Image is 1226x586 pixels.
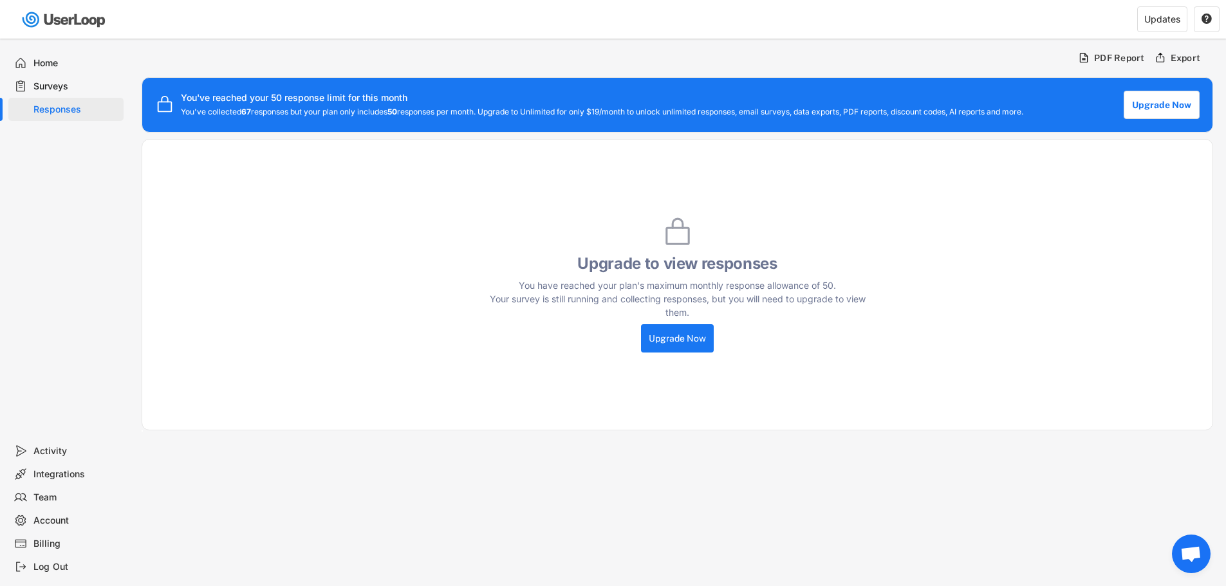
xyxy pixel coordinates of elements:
[485,279,871,319] div: You have reached your plan's maximum monthly response allowance of 50. Your survey is still runni...
[19,6,110,33] img: userloop-logo-01.svg
[33,561,118,573] div: Log Out
[1201,14,1212,25] button: 
[485,254,871,273] h4: Upgrade to view responses
[641,324,714,353] button: Upgrade Now
[1124,91,1200,119] button: Upgrade Now
[33,104,118,116] div: Responses
[1172,535,1211,573] div: Open chat
[1144,15,1180,24] div: Updates
[1171,52,1201,64] div: Export
[387,107,397,116] strong: 50
[241,107,251,116] strong: 67
[1094,52,1145,64] div: PDF Report
[33,468,118,481] div: Integrations
[33,445,118,457] div: Activity
[33,491,118,504] div: Team
[33,80,118,93] div: Surveys
[1202,13,1212,24] text: 
[33,57,118,69] div: Home
[33,538,118,550] div: Billing
[181,93,407,102] div: You've reached your 50 response limit for this month
[181,107,1023,116] div: You've collected responses but your plan only includes responses per month. Upgrade to Unlimited ...
[33,515,118,527] div: Account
